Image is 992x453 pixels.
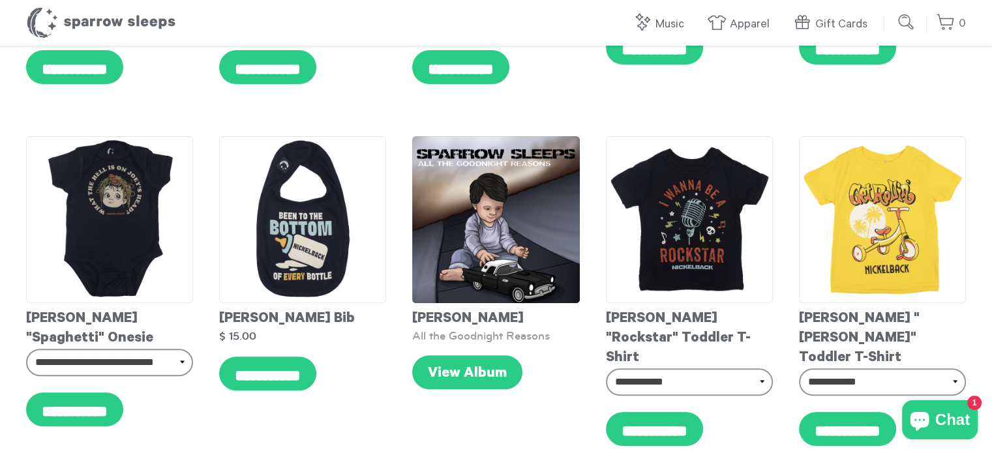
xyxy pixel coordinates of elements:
h1: Sparrow Sleeps [26,7,176,39]
div: [PERSON_NAME] [412,303,579,329]
img: Nickelback-GetRollinToddlerT-shirt_grande.jpg [799,136,966,303]
img: Nickelback-RockstarToddlerT-shirt_grande.jpg [606,136,773,303]
div: [PERSON_NAME] "Rockstar" Toddler T-Shirt [606,303,773,368]
a: Gift Cards [792,10,874,38]
img: NickelbackBib_grande.jpg [219,136,386,303]
a: View Album [412,355,522,389]
div: All the Goodnight Reasons [412,329,579,342]
input: Submit [894,9,920,35]
a: Music [633,10,691,38]
a: 0 [936,10,966,38]
div: [PERSON_NAME] "[PERSON_NAME]" Toddler T-Shirt [799,303,966,368]
div: [PERSON_NAME] Bib [219,303,386,329]
strong: $ 15.00 [219,330,256,342]
div: [PERSON_NAME] "Spaghetti" Onesie [26,303,193,349]
img: Nickelback-JoeysHeadonesie_grande.jpg [26,136,193,303]
a: Apparel [707,10,776,38]
inbox-online-store-chat: Shopify online store chat [898,400,982,443]
img: Nickelback-AllTheGoodnightReasons-Cover_1_grande.png [412,136,579,303]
